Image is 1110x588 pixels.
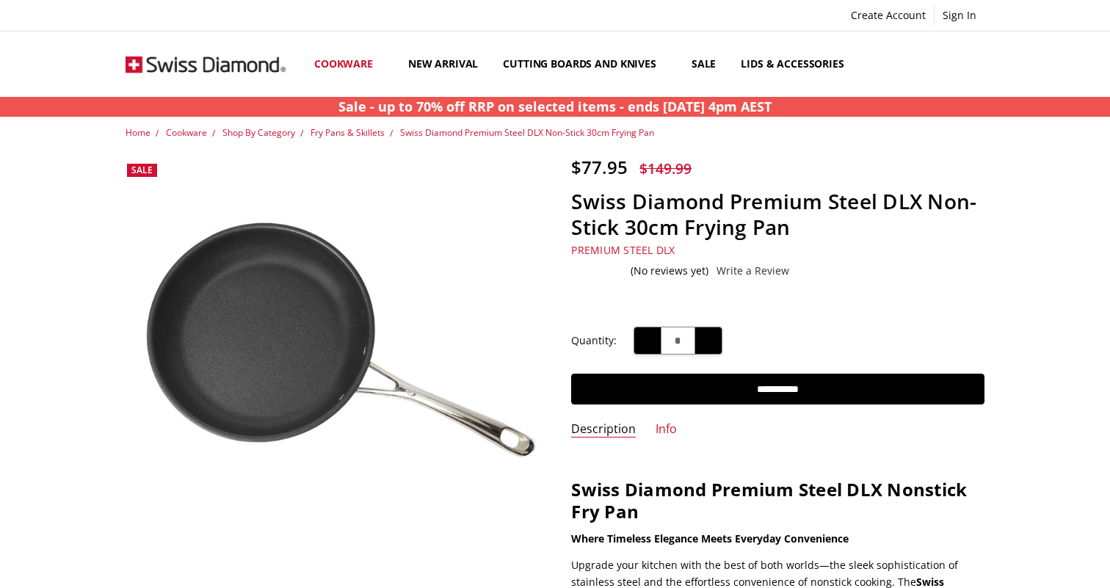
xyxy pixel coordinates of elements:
a: Description [571,421,636,438]
span: $77.95 [571,155,628,179]
a: Sale [679,32,728,97]
a: Top Sellers [867,32,956,97]
a: Shop By Category [222,126,295,139]
a: Fry Pans & Skillets [311,126,385,139]
a: Cookware [302,32,396,97]
a: Swiss Diamond Premium Steel DLX Non-Stick 30cm Frying Pan [400,126,654,139]
a: Create Account [843,5,934,26]
a: Premium Steel DLX [571,243,675,257]
label: Quantity: [571,333,617,349]
h1: Swiss Diamond Premium Steel DLX Non-Stick 30cm Frying Pan [571,189,984,240]
a: New arrival [396,32,490,97]
strong: Where Timeless Elegance Meets Everyday Convenience [571,531,849,545]
a: Info [656,421,677,438]
span: Sale [131,164,153,176]
span: (No reviews yet) [631,265,708,277]
a: Write a Review [717,265,789,277]
a: Sign In [935,5,984,26]
a: Cookware [166,126,207,139]
span: $149.99 [639,159,692,178]
a: Cutting boards and knives [490,32,679,97]
a: Lids & Accessories [728,32,866,97]
strong: Swiss Diamond Premium Steel DLX Nonstick Fry Pan [571,477,967,523]
img: Free Shipping On Every Order [126,32,286,96]
strong: Sale - up to 70% off RRP on selected items - ends [DATE] 4pm AEST [338,98,772,115]
a: Home [126,126,150,139]
img: Swiss Diamond Premium Steel DLX Non-Stick 30cm Frying Pan [126,156,539,570]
